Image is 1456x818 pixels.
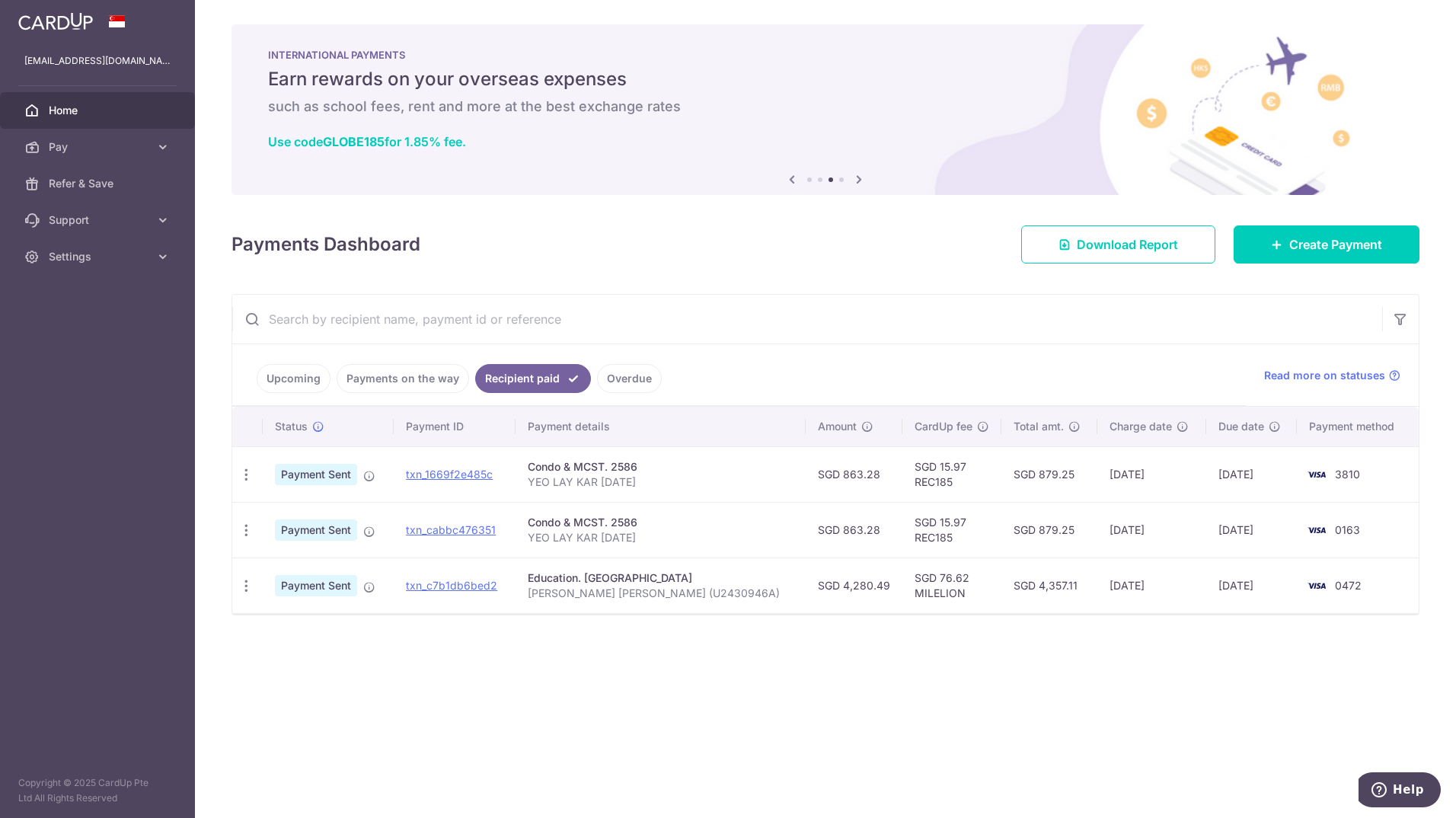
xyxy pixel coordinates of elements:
td: [DATE] [1097,558,1206,613]
a: Payments on the way [337,364,469,393]
td: [DATE] [1097,446,1206,502]
a: txn_c7b1db6bed2 [406,579,497,592]
td: [DATE] [1206,446,1298,502]
a: Create Payment [1234,225,1419,264]
td: SGD 879.25 [1001,502,1097,558]
span: CardUp fee [915,419,972,434]
div: Education. [GEOGRAPHIC_DATA] [528,570,793,586]
td: SGD 879.25 [1001,446,1097,502]
h4: Payments Dashboard [231,231,420,258]
a: Overdue [597,364,662,393]
iframe: Opens a widget where you can find more information [1359,772,1441,810]
td: SGD 863.28 [806,446,902,502]
span: Payment Sent [275,519,357,541]
span: Due date [1218,419,1264,434]
a: Download Report [1021,225,1215,264]
td: SGD 15.97 REC185 [902,502,1001,558]
td: [DATE] [1097,502,1206,558]
input: Search by recipient name, payment id or reference [232,295,1382,343]
img: Bank Card [1301,521,1332,539]
span: Settings [49,249,149,264]
td: SGD 4,357.11 [1001,558,1097,613]
span: Charge date [1110,419,1172,434]
span: Pay [49,139,149,155]
span: Create Payment [1289,235,1382,254]
img: Bank Card [1301,465,1332,484]
th: Payment method [1297,407,1419,446]
b: GLOBE185 [323,134,385,149]
p: YEO LAY KAR [DATE] [528,530,793,545]
span: Refer & Save [49,176,149,191]
img: CardUp [18,12,93,30]
a: Recipient paid [475,364,591,393]
a: txn_1669f2e485c [406,468,493,481]
th: Payment ID [394,407,516,446]
span: Home [49,103,149,118]
span: Support [49,212,149,228]
span: Payment Sent [275,575,357,596]
td: SGD 15.97 REC185 [902,446,1001,502]
a: Use codeGLOBE185for 1.85% fee. [268,134,466,149]
span: 0472 [1335,579,1362,592]
h6: such as school fees, rent and more at the best exchange rates [268,97,1383,116]
td: [DATE] [1206,502,1298,558]
span: Total amt. [1014,419,1064,434]
a: Read more on statuses [1264,368,1400,383]
div: Condo & MCST. 2586 [528,459,793,475]
span: Amount [818,419,857,434]
td: SGD 4,280.49 [806,558,902,613]
span: 3810 [1335,468,1360,481]
span: Read more on statuses [1264,368,1385,383]
p: [EMAIL_ADDRESS][DOMAIN_NAME] [24,53,171,69]
td: [DATE] [1206,558,1298,613]
a: txn_cabbc476351 [406,523,496,536]
td: SGD 863.28 [806,502,902,558]
span: Status [275,419,308,434]
th: Payment details [516,407,806,446]
a: Upcoming [257,364,330,393]
img: International Payment Banner [231,24,1419,195]
p: INTERNATIONAL PAYMENTS [268,49,1383,61]
p: [PERSON_NAME] [PERSON_NAME] (U2430946A) [528,586,793,601]
span: Download Report [1077,235,1178,254]
img: Bank Card [1301,577,1332,595]
div: Condo & MCST. 2586 [528,515,793,530]
h5: Earn rewards on your overseas expenses [268,67,1383,91]
span: 0163 [1335,523,1360,536]
p: YEO LAY KAR [DATE] [528,475,793,490]
span: Payment Sent [275,464,357,485]
td: SGD 76.62 MILELION [902,558,1001,613]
